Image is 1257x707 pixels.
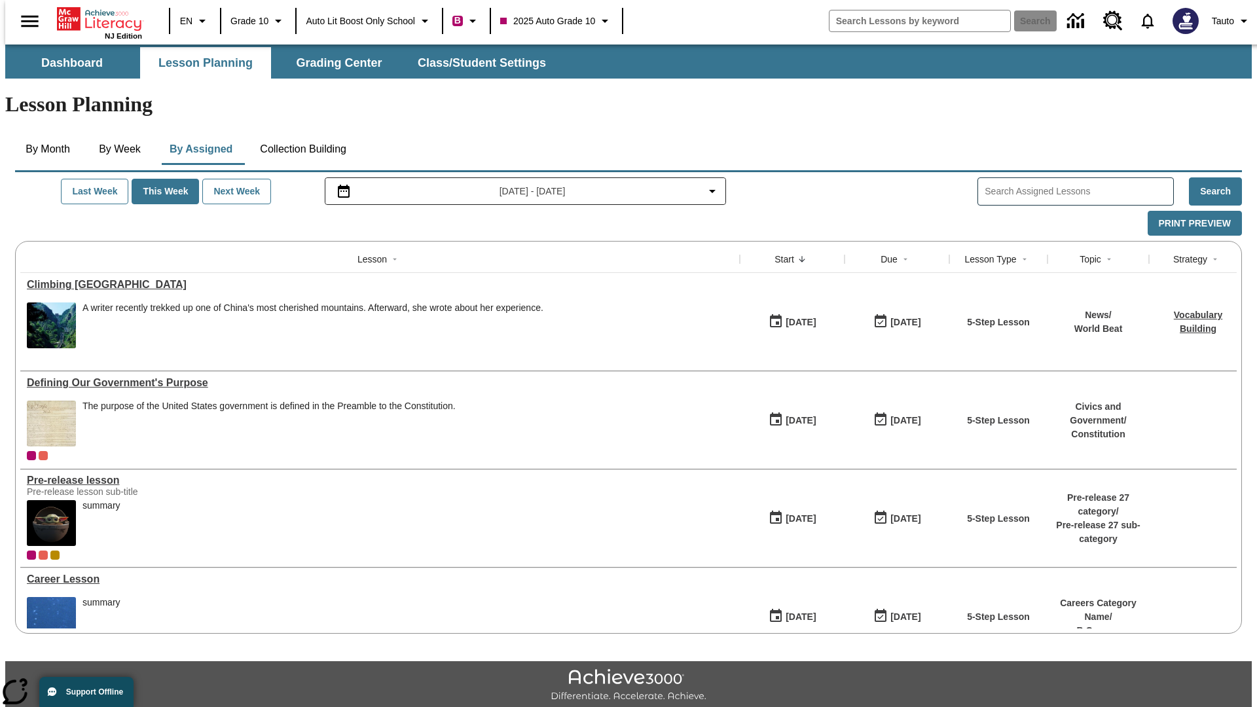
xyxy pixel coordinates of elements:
[27,377,733,389] div: Defining Our Government's Purpose
[82,302,543,348] div: A writer recently trekked up one of China's most cherished mountains. Afterward, she wrote about ...
[159,134,243,165] button: By Assigned
[82,500,120,511] div: summary
[898,251,913,267] button: Sort
[387,251,403,267] button: Sort
[764,604,820,629] button: 01/13/25: First time the lesson was available
[1189,177,1242,206] button: Search
[202,179,271,204] button: Next Week
[1054,400,1142,427] p: Civics and Government /
[180,14,192,28] span: EN
[1173,253,1207,266] div: Strategy
[967,414,1030,427] p: 5-Step Lesson
[27,279,733,291] a: Climbing Mount Tai, Lessons
[82,401,456,446] div: The purpose of the United States government is defined in the Preamble to the Constitution.
[1165,4,1207,38] button: Select a new avatar
[306,14,415,28] span: Auto Lit Boost only School
[39,451,48,460] div: OL 2025 Auto Grade 11
[27,475,733,486] a: Pre-release lesson, Lessons
[407,47,556,79] button: Class/Student Settings
[230,14,268,28] span: Grade 10
[764,408,820,433] button: 07/01/25: First time the lesson was available
[794,251,810,267] button: Sort
[158,56,253,71] span: Lesson Planning
[829,10,1010,31] input: search field
[82,302,543,314] div: A writer recently trekked up one of China's most cherished mountains. Afterward, she wrote about ...
[174,9,216,33] button: Language: EN, Select a language
[27,279,733,291] div: Climbing Mount Tai
[27,500,76,546] img: hero alt text
[1074,322,1123,336] p: World Beat
[964,253,1016,266] div: Lesson Type
[27,486,223,497] div: Pre-release lesson sub-title
[1207,9,1257,33] button: Profile/Settings
[1080,253,1101,266] div: Topic
[82,401,456,412] div: The purpose of the United States government is defined in the Preamble to the Constitution.
[82,597,120,608] div: summary
[1101,251,1117,267] button: Sort
[5,45,1252,79] div: SubNavbar
[301,9,438,33] button: School: Auto Lit Boost only School, Select your school
[764,506,820,531] button: 01/22/25: First time the lesson was available
[27,573,733,585] a: Career Lesson, Lessons
[39,677,134,707] button: Support Offline
[447,9,486,33] button: Boost Class color is violet red. Change class color
[140,47,271,79] button: Lesson Planning
[1017,251,1032,267] button: Sort
[500,185,566,198] span: [DATE] - [DATE]
[869,310,925,335] button: 06/30/26: Last day the lesson can be accessed
[495,9,618,33] button: Class: 2025 Auto Grade 10, Select your class
[27,377,733,389] a: Defining Our Government's Purpose, Lessons
[764,310,820,335] button: 07/22/25: First time the lesson was available
[418,56,546,71] span: Class/Student Settings
[5,92,1252,117] h1: Lesson Planning
[249,134,357,165] button: Collection Building
[27,451,36,460] div: Current Class
[1174,310,1222,334] a: Vocabulary Building
[1074,308,1123,322] p: News /
[82,500,120,546] div: summary
[1207,251,1223,267] button: Sort
[296,56,382,71] span: Grading Center
[1212,14,1234,28] span: Tauto
[869,506,925,531] button: 01/25/26: Last day the lesson can be accessed
[786,609,816,625] div: [DATE]
[82,597,120,643] div: summary
[132,179,199,204] button: This Week
[7,47,137,79] button: Dashboard
[786,412,816,429] div: [DATE]
[967,512,1030,526] p: 5-Step Lesson
[39,551,48,560] div: OL 2025 Auto Grade 11
[967,316,1030,329] p: 5-Step Lesson
[500,14,595,28] span: 2025 Auto Grade 10
[225,9,291,33] button: Grade: Grade 10, Select a grade
[881,253,898,266] div: Due
[1054,518,1142,546] p: Pre-release 27 sub-category
[66,687,123,697] span: Support Offline
[1059,3,1095,39] a: Data Center
[704,183,720,199] svg: Collapse Date Range Filter
[1054,624,1142,638] p: B Careers
[41,56,103,71] span: Dashboard
[87,134,153,165] button: By Week
[786,511,816,527] div: [DATE]
[1148,211,1242,236] button: Print Preview
[786,314,816,331] div: [DATE]
[1173,8,1199,34] img: Avatar
[50,551,60,560] div: New 2025 class
[869,604,925,629] button: 01/17/26: Last day the lesson can be accessed
[105,32,142,40] span: NJ Edition
[274,47,405,79] button: Grading Center
[10,2,49,41] button: Open side menu
[27,401,76,446] img: This historic document written in calligraphic script on aged parchment, is the Preamble of the C...
[1054,596,1142,624] p: Careers Category Name /
[357,253,387,266] div: Lesson
[15,134,81,165] button: By Month
[774,253,794,266] div: Start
